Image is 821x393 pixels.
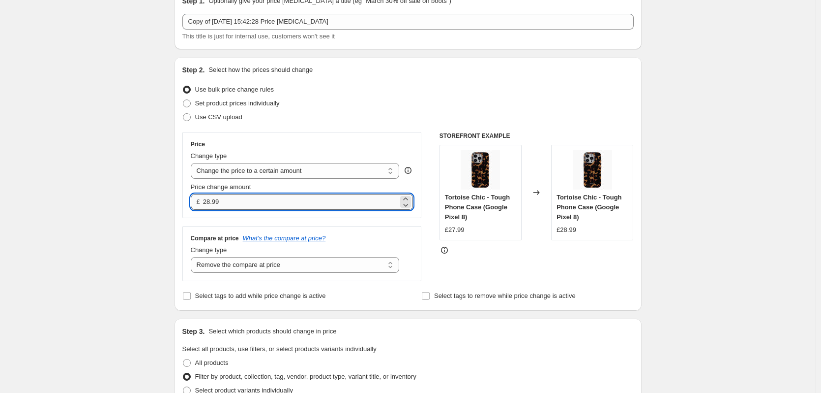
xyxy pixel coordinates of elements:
span: £ [197,198,200,205]
h2: Step 2. [182,65,205,75]
span: Select tags to add while price change is active [195,292,326,299]
span: All products [195,359,229,366]
h6: STOREFRONT EXAMPLE [440,132,634,140]
div: help [403,165,413,175]
span: Use bulk price change rules [195,86,274,93]
span: Use CSV upload [195,113,242,121]
p: Select how the prices should change [208,65,313,75]
span: £27.99 [445,226,465,233]
span: Change type [191,152,227,160]
span: Tortoise Chic - Tough Phone Case (Google Pixel 8) [445,194,510,221]
span: £28.99 [557,226,576,233]
img: Tough_Case_1_c0c3db26-d2a1-474f-a615-1f864d21dc34_80x.jpg [573,150,612,190]
span: Select tags to remove while price change is active [434,292,576,299]
h3: Compare at price [191,234,239,242]
span: Set product prices individually [195,99,280,107]
span: This title is just for internal use, customers won't see it [182,33,335,40]
span: Filter by product, collection, tag, vendor, product type, variant title, or inventory [195,373,416,380]
p: Select which products should change in price [208,327,336,336]
span: Price change amount [191,183,251,191]
span: Select all products, use filters, or select products variants individually [182,345,377,353]
input: 30% off holiday sale [182,14,634,30]
span: Change type [191,246,227,254]
input: 80.00 [203,194,398,210]
img: Tough_Case_1_c0c3db26-d2a1-474f-a615-1f864d21dc34_80x.jpg [461,150,500,190]
span: Tortoise Chic - Tough Phone Case (Google Pixel 8) [557,194,621,221]
h2: Step 3. [182,327,205,336]
h3: Price [191,140,205,148]
button: What's the compare at price? [243,234,326,242]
